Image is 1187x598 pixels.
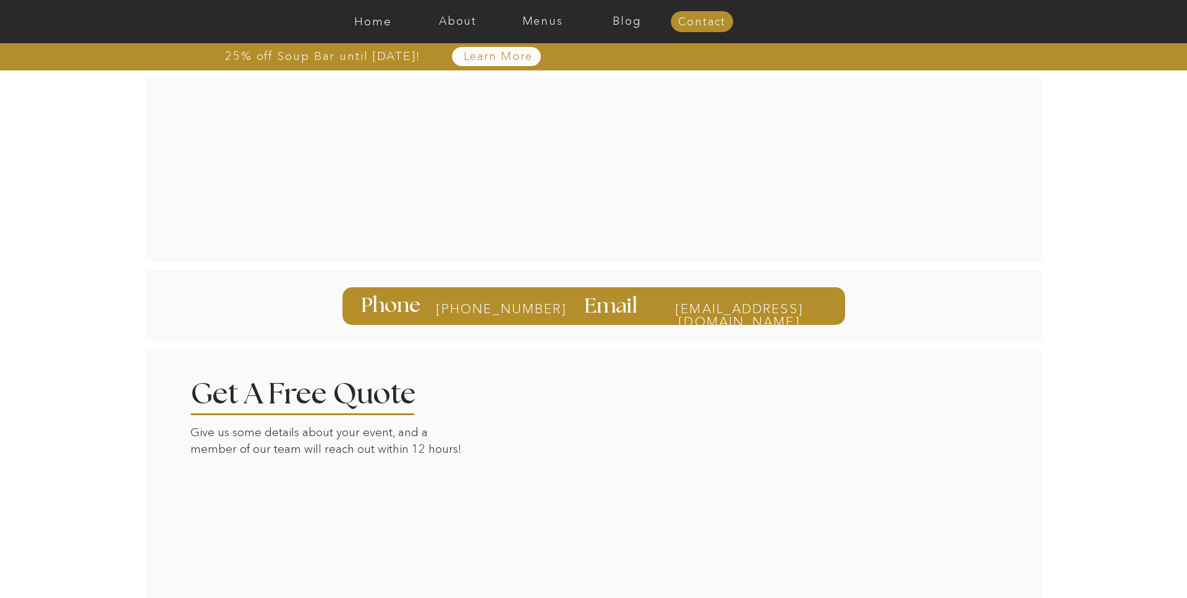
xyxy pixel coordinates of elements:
[361,295,423,316] h3: Phone
[585,15,670,28] a: Blog
[584,296,641,316] h3: Email
[331,15,415,28] a: Home
[190,424,470,461] p: Give us some details about your event, and a member of our team will reach out within 12 hours!
[671,16,733,28] a: Contact
[181,50,466,62] a: 25% off Soup Bar until [DATE]!
[190,380,454,403] h2: Get A Free Quote
[435,51,561,63] a: Learn More
[415,15,500,28] a: About
[500,15,585,28] a: Menus
[436,302,534,316] a: [PHONE_NUMBER]
[651,302,827,314] a: [EMAIL_ADDRESS][DOMAIN_NAME]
